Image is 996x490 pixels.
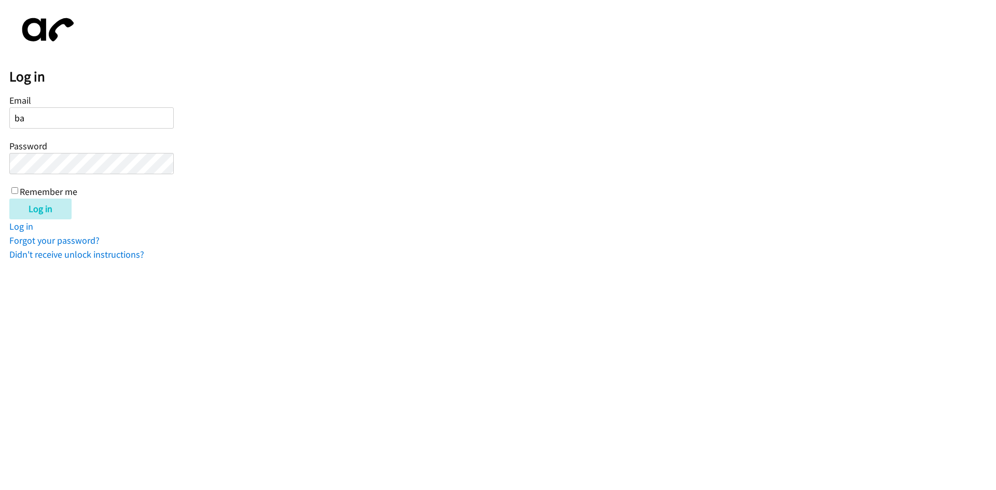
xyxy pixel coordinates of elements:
[9,234,100,246] a: Forgot your password?
[9,140,47,152] label: Password
[9,94,31,106] label: Email
[9,248,144,260] a: Didn't receive unlock instructions?
[9,199,72,219] input: Log in
[20,186,77,198] label: Remember me
[9,9,82,50] img: aphone-8a226864a2ddd6a5e75d1ebefc011f4aa8f32683c2d82f3fb0802fe031f96514.svg
[9,68,996,86] h2: Log in
[9,220,33,232] a: Log in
